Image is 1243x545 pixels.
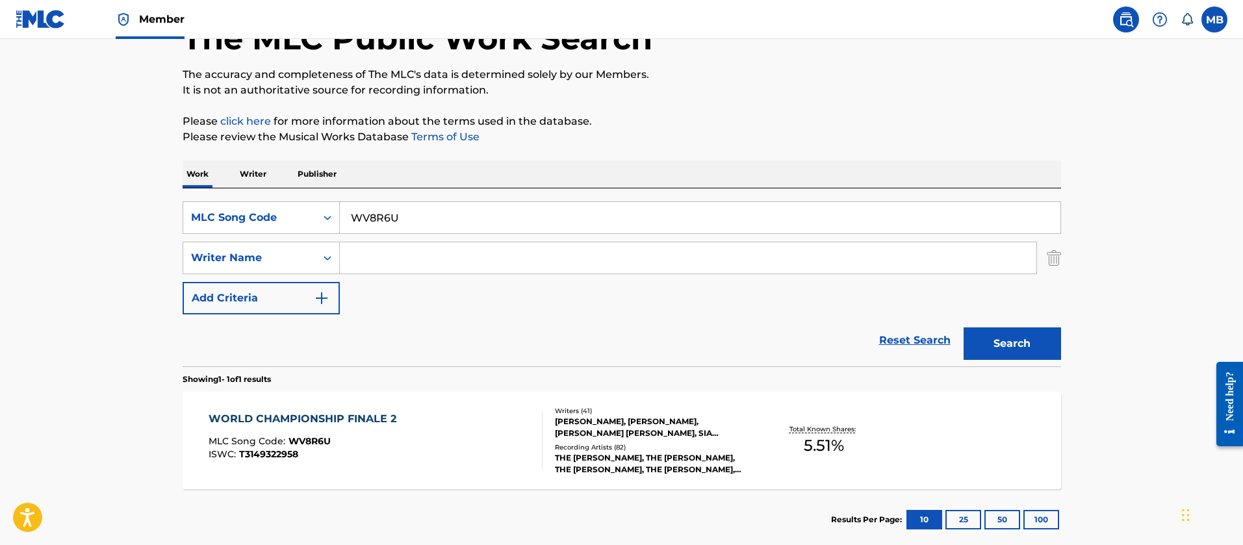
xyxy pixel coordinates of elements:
div: User Menu [1201,6,1227,32]
p: Results Per Page: [831,514,905,526]
div: Writers ( 41 ) [555,406,751,416]
a: Public Search [1113,6,1139,32]
div: THE [PERSON_NAME], THE [PERSON_NAME], THE [PERSON_NAME], THE [PERSON_NAME], THE [PERSON_NAME] [555,452,751,475]
span: MLC Song Code : [209,435,288,447]
p: Please for more information about the terms used in the database. [183,114,1061,129]
button: 25 [945,510,981,529]
p: Work [183,160,212,188]
div: Help [1147,6,1173,32]
a: Terms of Use [409,131,480,143]
button: Add Criteria [183,282,340,314]
button: 100 [1023,510,1059,529]
p: Showing 1 - 1 of 1 results [183,374,271,385]
a: Reset Search [873,326,957,355]
img: Delete Criterion [1047,242,1061,274]
a: WORLD CHAMPIONSHIP FINALE 2MLC Song Code:WV8R6UISWC:T3149322958Writers (41)[PERSON_NAME], [PERSON... [183,392,1061,489]
p: Total Known Shares: [789,424,859,434]
div: Drag [1182,496,1190,535]
p: Please review the Musical Works Database [183,129,1061,145]
div: [PERSON_NAME], [PERSON_NAME], [PERSON_NAME] [PERSON_NAME], SIA [PERSON_NAME], [PERSON_NAME] [PERS... [555,416,751,439]
span: 5.51 % [804,434,844,457]
p: Publisher [294,160,340,188]
span: WV8R6U [288,435,331,447]
iframe: Chat Widget [1178,483,1243,545]
button: 50 [984,510,1020,529]
img: MLC Logo [16,10,66,29]
a: click here [220,115,271,127]
img: 9d2ae6d4665cec9f34b9.svg [314,290,329,306]
p: It is not an authoritative source for recording information. [183,82,1061,98]
button: 10 [906,510,942,529]
form: Search Form [183,201,1061,366]
div: Writer Name [191,250,308,266]
p: The accuracy and completeness of The MLC's data is determined solely by our Members. [183,67,1061,82]
div: Notifications [1181,13,1194,26]
span: Member [139,12,185,27]
div: MLC Song Code [191,210,308,225]
iframe: Resource Center [1207,352,1243,457]
span: T3149322958 [239,448,298,460]
img: Top Rightsholder [116,12,131,27]
p: Writer [236,160,270,188]
img: help [1152,12,1168,27]
img: search [1118,12,1134,27]
button: Search [964,327,1061,360]
span: ISWC : [209,448,239,460]
div: Recording Artists ( 82 ) [555,442,751,452]
div: WORLD CHAMPIONSHIP FINALE 2 [209,411,403,427]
